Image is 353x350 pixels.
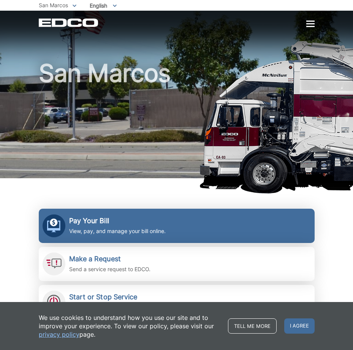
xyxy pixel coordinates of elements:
[39,2,68,8] span: San Marcos
[69,265,150,273] p: Send a service request to EDCO.
[39,313,220,339] p: We use cookies to understand how you use our site and to improve your experience. To view our pol...
[39,330,79,339] a: privacy policy
[69,227,166,235] p: View, pay, and manage your bill online.
[228,318,277,334] a: Tell me more
[39,209,315,243] a: Pay Your Bill View, pay, and manage your bill online.
[69,293,179,301] h2: Start or Stop Service
[39,61,315,182] h1: San Marcos
[39,247,315,281] a: Make a Request Send a service request to EDCO.
[69,217,166,225] h2: Pay Your Bill
[39,18,99,27] a: EDCD logo. Return to the homepage.
[69,255,150,263] h2: Make a Request
[284,318,315,334] span: I agree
